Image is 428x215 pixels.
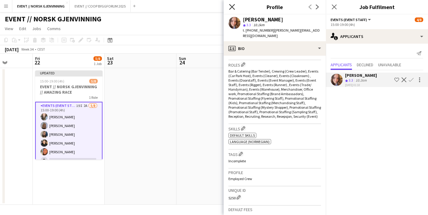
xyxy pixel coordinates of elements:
[2,25,16,33] a: View
[331,17,372,22] button: Events (Event Staff)
[106,59,114,66] span: 23
[345,83,377,87] div: [DATE] 01:10
[89,79,98,83] span: 5/8
[19,26,26,31] span: Edit
[224,3,326,11] h3: Profile
[331,22,423,27] div: 15:00-19:00 (4h)
[40,79,64,83] span: 15:00-19:00 (4h)
[243,28,274,33] span: t. [PHONE_NUMBER]
[35,70,102,75] div: Updated
[243,28,320,38] span: | [PERSON_NAME][EMAIL_ADDRESS][DOMAIN_NAME]
[228,194,321,200] div: 5250
[230,139,270,144] span: Language (Norwegian)
[331,17,367,22] span: Events (Event Staff)
[326,29,428,44] div: Applicants
[252,23,266,27] span: 10.1km
[228,69,321,119] span: Bar & Catering (Bar Tender), Crewing (Crew Leader), Events (Car Park Host), Events (Cleaner), Eve...
[228,159,321,163] p: Incomplete
[179,56,186,61] span: Sun
[32,26,41,31] span: Jobs
[228,188,321,193] h3: Unique ID
[228,61,321,68] h3: Roles
[246,23,251,27] span: 3.3
[35,56,40,61] span: Fri
[70,0,131,12] button: EVENT // COOP BYGGFORUM 2025
[228,125,321,132] h3: Skills
[357,63,373,67] span: Declined
[20,47,35,51] span: Week 34
[178,59,186,66] span: 24
[93,56,102,61] span: 5/8
[89,95,98,100] span: 1 Role
[35,70,102,160] app-job-card: Updated15:00-19:00 (4h)5/8EVENT // NORSK GJENVINNING // AMAZING RACE1 RoleEvents (Event Staff)19I...
[47,26,61,31] span: Comms
[349,78,353,83] span: 3.3
[30,25,44,33] a: Jobs
[224,41,326,56] div: Bio
[228,170,321,175] h3: Profile
[5,46,19,52] div: [DATE]
[17,25,29,33] a: Edit
[5,14,101,23] h1: EVENT // NORSK GJENVINNING
[415,17,423,22] span: 4/8
[35,102,102,185] app-card-role: Events (Event Staff)19I2A5/815:00-19:00 (4h)[PERSON_NAME][PERSON_NAME][PERSON_NAME][PERSON_NAME][...
[107,56,114,61] span: Sat
[94,61,102,66] div: 1 Job
[5,26,13,31] span: View
[35,84,102,95] h3: EVENT // NORSK GJENVINNING // AMAZING RACE
[45,25,63,33] a: Comms
[228,207,321,212] h3: Default fees
[230,133,255,138] span: DEFAULT SKILLS
[345,73,377,78] div: [PERSON_NAME]
[243,17,283,22] div: [PERSON_NAME]
[34,59,40,66] span: 22
[228,176,321,181] p: Employed Crew
[354,78,368,83] div: 10.1km
[12,0,70,12] button: EVENT // NORSK GJENVINNING
[378,63,401,67] span: Unavailable
[37,47,45,51] div: CEST
[331,63,352,67] span: Applicants
[326,3,428,11] h3: Job Fulfilment
[228,151,321,157] h3: Tags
